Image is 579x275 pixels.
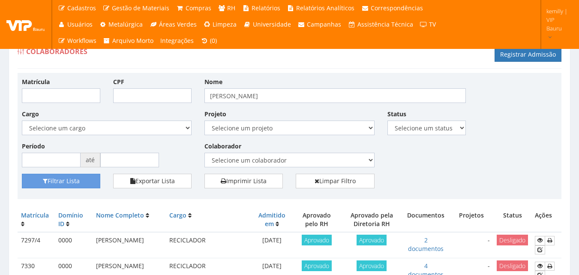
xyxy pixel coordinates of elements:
[417,16,440,33] a: TV
[200,16,240,33] a: Limpeza
[18,232,55,258] td: 7297/4
[408,236,444,253] a: 2 documentos
[21,211,49,219] a: Matrícula
[429,20,436,28] span: TV
[113,174,192,188] button: Exportar Lista
[253,20,291,28] span: Universidade
[402,208,450,232] th: Documentos
[497,235,528,245] span: Desligado
[67,20,93,28] span: Usuários
[204,174,283,188] a: Imprimir Lista
[307,20,341,28] span: Campanhas
[302,260,332,271] span: Aprovado
[100,33,157,49] a: Arquivo Morto
[67,36,96,45] span: Workflows
[54,33,100,49] a: Workflows
[296,174,374,188] a: Limpar Filtro
[450,232,493,258] td: -
[357,20,413,28] span: Assistência Técnica
[252,4,280,12] span: Relatórios
[493,208,531,232] th: Status
[108,20,143,28] span: Metalúrgica
[186,4,211,12] span: Compras
[26,47,87,56] span: Colaboradores
[169,211,186,219] a: Cargo
[55,232,93,258] td: 0000
[204,78,222,86] label: Nome
[387,110,406,118] label: Status
[96,16,147,33] a: Metalúrgica
[345,16,417,33] a: Assistência Técnica
[93,232,166,258] td: [PERSON_NAME]
[450,208,493,232] th: Projetos
[240,16,294,33] a: Universidade
[113,78,124,86] label: CPF
[112,36,153,45] span: Arquivo Morto
[357,260,387,271] span: Aprovado
[296,4,354,12] span: Relatórios Analíticos
[58,211,83,228] a: Domínio ID
[531,208,561,232] th: Ações
[546,7,568,33] span: kemilly | VIP Bauru
[204,142,241,151] label: Colaborador
[166,232,251,258] td: RECICLADOR
[81,153,100,167] span: até
[6,18,45,31] img: logo
[495,47,561,62] a: Registrar Admissão
[159,20,197,28] span: Áreas Verdes
[22,78,50,86] label: Matrícula
[22,142,45,151] label: Período
[371,4,423,12] span: Correspondências
[357,235,387,245] span: Aprovado
[294,16,345,33] a: Campanhas
[96,211,144,219] a: Nome Completo
[112,4,169,12] span: Gestão de Materiais
[197,33,220,49] a: (0)
[22,174,100,188] button: Filtrar Lista
[67,4,96,12] span: Cadastros
[302,235,332,245] span: Aprovado
[293,208,341,232] th: Aprovado pelo RH
[204,110,226,118] label: Projeto
[213,20,237,28] span: Limpeza
[54,16,96,33] a: Usuários
[497,260,528,271] span: Desligado
[341,208,402,232] th: Aprovado pela Diretoria RH
[252,232,293,258] td: [DATE]
[157,33,197,49] a: Integrações
[160,36,194,45] span: Integrações
[22,110,39,118] label: Cargo
[258,211,285,228] a: Admitido em
[210,36,217,45] span: (0)
[146,16,200,33] a: Áreas Verdes
[227,4,235,12] span: RH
